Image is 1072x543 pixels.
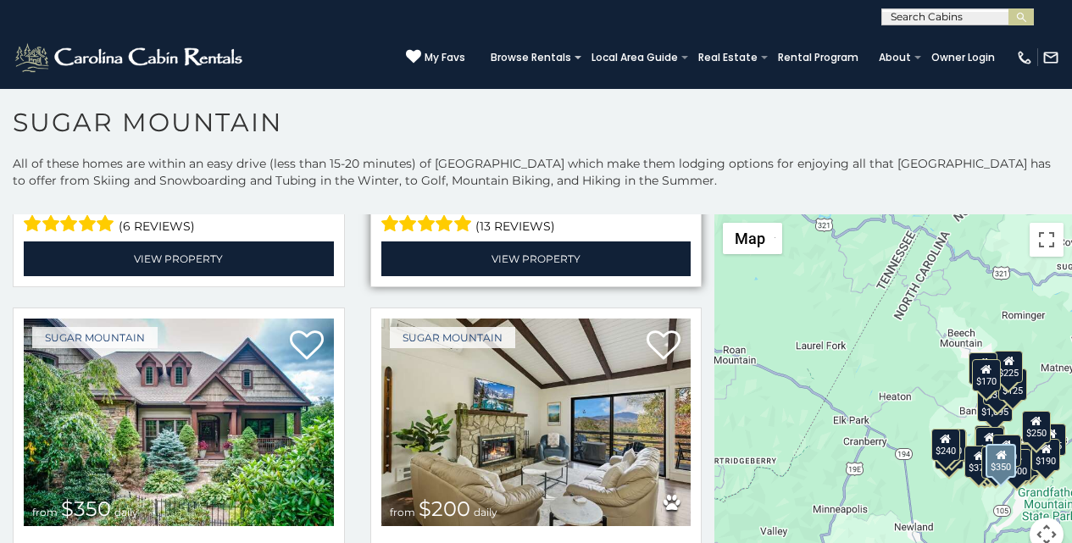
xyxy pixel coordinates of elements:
button: Change map style [723,223,782,254]
a: Add to favorites [647,329,680,364]
img: Birds Nest On Sugar Mountain [24,319,334,526]
div: $350 [986,444,1016,478]
span: Map [735,230,765,247]
div: $170 [972,359,1001,391]
div: Sleeping Areas / Bathrooms / Sleeps: [24,194,334,237]
span: $350 [61,496,111,521]
span: from [32,506,58,518]
div: $350 [981,446,1010,479]
div: $240 [969,352,997,385]
button: Toggle fullscreen view [1030,223,1064,257]
div: $250 [1022,411,1051,443]
a: Local Area Guide [583,46,686,69]
div: $240 [931,429,960,461]
a: Owner Login [923,46,1003,69]
a: Sugar Mountain [390,327,515,348]
img: phone-regular-white.png [1016,49,1033,66]
a: Rental Program [769,46,867,69]
a: Browse Rentals [482,46,580,69]
div: $195 [1011,444,1040,476]
div: $300 [975,427,1004,459]
div: Sleeping Areas / Bathrooms / Sleeps: [381,194,692,237]
a: Sweet Dreams Are Made Of Skis from $200 daily [381,319,692,526]
a: Add to favorites [290,329,324,364]
span: (13 reviews) [475,215,555,237]
div: $1,095 [977,390,1013,422]
a: View Property [381,241,692,276]
div: $155 [1037,424,1066,456]
div: $200 [992,435,1021,467]
a: About [870,46,919,69]
div: $375 [965,446,994,478]
img: mail-regular-white.png [1042,49,1059,66]
span: from [390,506,415,518]
img: Sweet Dreams Are Made Of Skis [381,319,692,526]
span: (6 reviews) [119,215,195,237]
div: $125 [998,368,1027,401]
span: daily [474,506,497,518]
a: Birds Nest On Sugar Mountain from $350 daily [24,319,334,526]
span: $200 [419,496,470,521]
a: Real Estate [690,46,766,69]
div: $225 [994,351,1023,383]
a: View Property [24,241,334,276]
a: Sugar Mountain [32,327,158,348]
a: My Favs [406,49,465,66]
img: White-1-2.png [13,41,247,75]
div: $190 [1031,439,1060,471]
span: daily [114,506,138,518]
div: $190 [975,425,1003,457]
span: My Favs [425,50,465,65]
